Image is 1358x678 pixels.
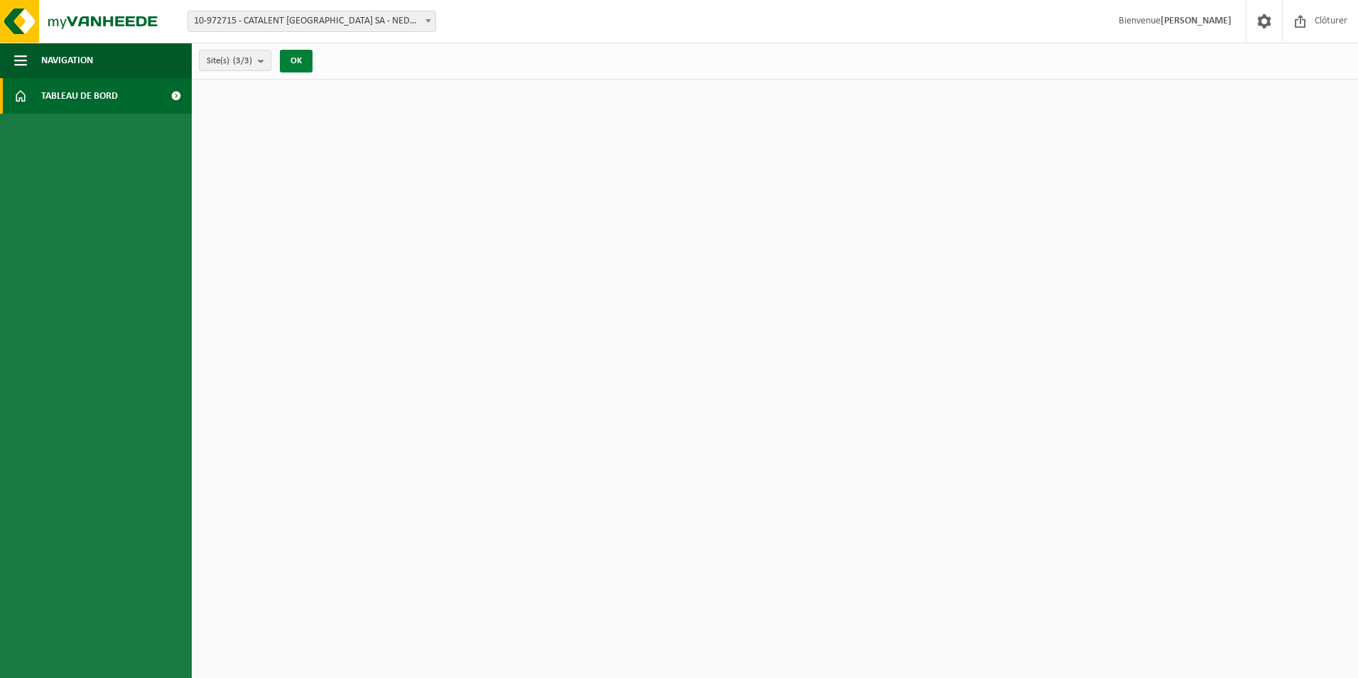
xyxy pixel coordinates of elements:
strong: [PERSON_NAME] [1161,16,1232,26]
span: Navigation [41,43,93,78]
count: (3/3) [233,56,252,65]
button: Site(s)(3/3) [199,50,271,71]
span: 10-972715 - CATALENT BELGIUM SA - NEDER-OVER-HEEMBEEK [188,11,436,32]
span: 10-972715 - CATALENT BELGIUM SA - NEDER-OVER-HEEMBEEK [188,11,435,31]
button: OK [280,50,313,72]
span: Tableau de bord [41,78,118,114]
span: Site(s) [207,50,252,72]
